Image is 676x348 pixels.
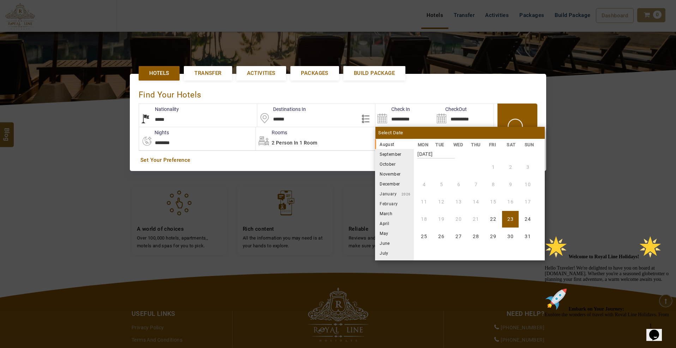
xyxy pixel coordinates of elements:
[397,192,411,196] small: 2026
[139,83,537,104] div: Find Your Hotels
[257,106,306,113] label: Destinations In
[3,3,25,25] img: :star2:
[485,228,501,245] li: Friday, 29 August 2025
[467,141,485,148] li: THU
[27,73,83,79] strong: Embark on Your Journey:
[194,70,221,77] span: Transfer
[149,70,169,77] span: Hotels
[375,228,414,238] li: May
[272,140,317,146] span: 2 Person in 1 Room
[247,70,276,77] span: Activities
[3,55,25,78] img: :rocket:
[375,139,414,149] li: August
[139,66,180,81] a: Hotels
[502,228,519,245] li: Saturday, 30 August 2025
[290,66,339,81] a: Packages
[435,104,494,127] input: Search
[416,228,432,245] li: Monday, 25 August 2025
[375,169,414,179] li: November
[435,106,467,113] label: CheckOut
[375,208,414,218] li: March
[375,248,414,258] li: July
[542,233,669,316] iframe: chat widget
[236,66,286,81] a: Activities
[354,70,395,77] span: Build Package
[414,141,432,148] li: MON
[432,141,450,148] li: TUE
[503,141,521,148] li: SAT
[375,127,545,139] div: Select Date
[256,129,287,136] label: Rooms
[3,21,128,131] span: Hello Traveler! We're delighted to have you on board at [DOMAIN_NAME]. Whether you're a seasoned ...
[449,141,467,148] li: WED
[485,141,503,148] li: FRI
[140,157,536,164] a: Set Your Preference
[485,211,501,228] li: Friday, 22 August 2025
[502,211,519,228] li: Saturday, 23 August 2025
[433,228,449,245] li: Tuesday, 26 August 2025
[375,238,414,248] li: June
[375,218,414,228] li: April
[519,211,536,228] li: Sunday, 24 August 2025
[139,106,179,113] label: Nationality
[519,228,536,245] li: Sunday, 31 August 2025
[646,320,669,341] iframe: chat widget
[375,104,434,127] input: Search
[375,149,414,159] li: September
[375,189,414,199] li: January
[417,146,455,159] strong: [DATE]
[394,143,444,147] small: 2025
[450,228,467,245] li: Wednesday, 27 August 2025
[375,106,410,113] label: Check In
[375,179,414,189] li: December
[375,199,414,208] li: February
[97,3,120,25] img: :star2:
[467,228,484,245] li: Thursday, 28 August 2025
[521,141,539,148] li: SUN
[375,159,414,169] li: October
[184,66,232,81] a: Transfer
[27,21,120,26] strong: Welcome to Royal Line Holidays!
[139,129,169,136] label: nights
[343,66,405,81] a: Build Package
[301,70,328,77] span: Packages
[3,3,130,131] div: 🌟 Welcome to Royal Line Holidays!🌟Hello Traveler! We're delighted to have you on board at [DOMAIN...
